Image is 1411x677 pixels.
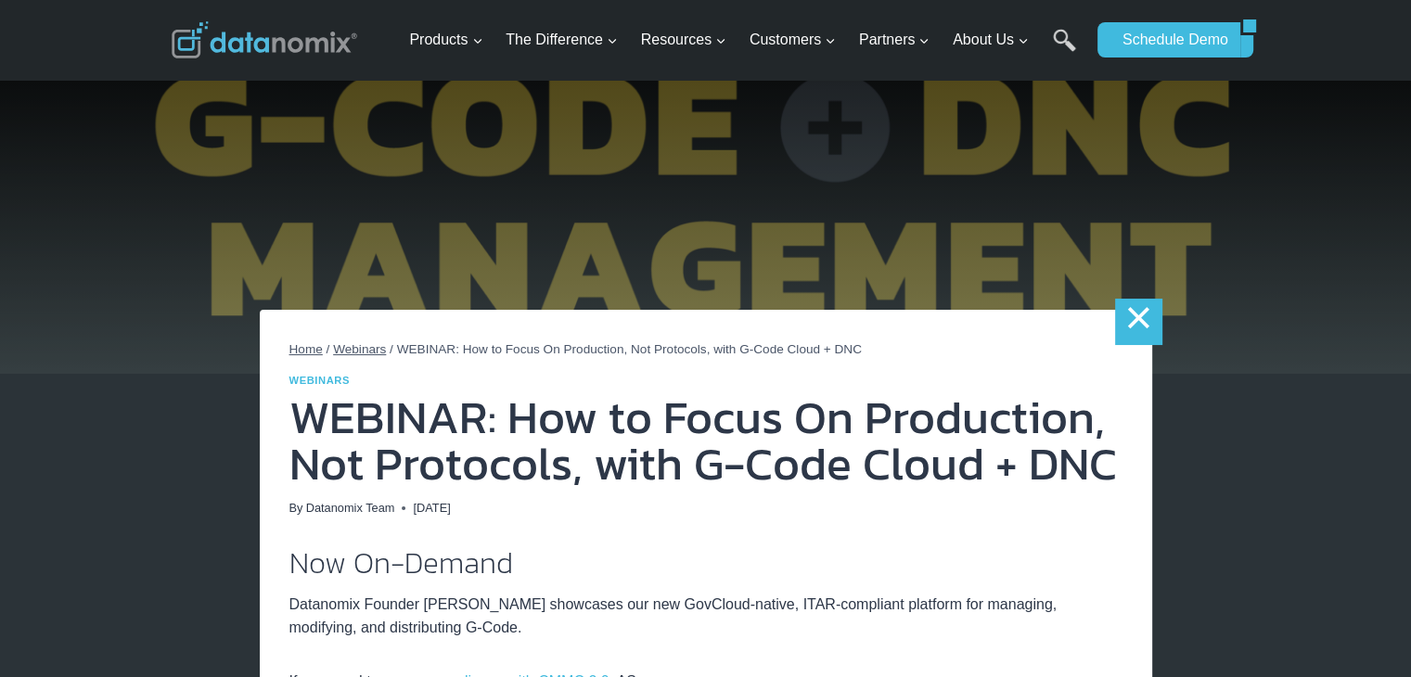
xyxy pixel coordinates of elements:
[417,63,476,80] span: Last Name
[413,499,450,517] time: [DATE]
[333,342,386,356] a: Webinars
[289,339,1122,360] nav: Breadcrumbs
[289,499,303,517] span: By
[289,342,323,356] a: Home
[327,342,330,356] span: /
[750,28,836,52] span: Customers
[506,28,618,52] span: The Difference
[306,501,395,515] a: Datanomix Team
[641,28,726,52] span: Resources
[417,139,500,156] span: Phone number
[859,28,930,52] span: Partners
[58,374,79,384] a: Terms
[390,342,393,356] span: /
[92,374,138,384] a: Privacy Policy
[289,394,1122,487] h1: WEBINAR: How to Focus On Production, Not Protocols, with G-Code Cloud + DNC
[409,28,482,52] span: Products
[172,21,357,58] img: Datanomix
[953,28,1029,52] span: About Us
[289,375,350,386] a: Webinars
[1053,29,1076,70] a: Search
[1097,22,1240,57] a: Schedule Demo
[397,342,862,356] span: WEBINAR: How to Focus On Production, Not Protocols, with G-Code Cloud + DNC
[1115,299,1161,345] a: ×
[402,10,1088,70] nav: Primary Navigation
